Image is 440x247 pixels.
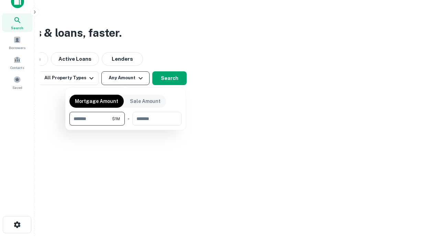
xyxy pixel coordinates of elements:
[406,170,440,203] iframe: Chat Widget
[75,97,118,105] p: Mortgage Amount
[128,112,130,126] div: -
[130,97,161,105] p: Sale Amount
[112,116,120,122] span: $1M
